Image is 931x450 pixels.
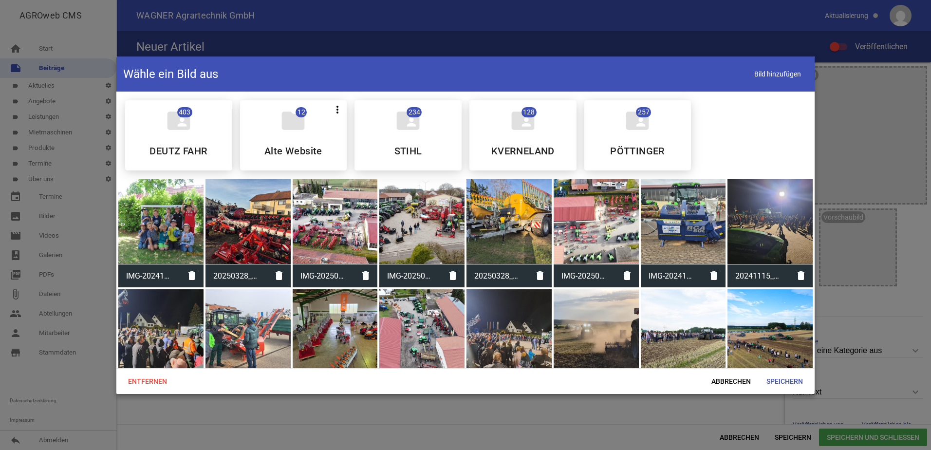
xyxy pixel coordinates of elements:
[641,263,703,288] span: IMG-20241115-WA0006.jpg
[509,107,537,134] i: folder_shared
[624,107,651,134] i: folder_shared
[727,263,789,288] span: 20241115_182810.jpg
[296,107,307,117] span: 12
[267,264,291,287] i: delete
[293,263,354,288] span: IMG-20250330-WA0042.jpg
[177,107,192,117] span: 403
[521,107,537,117] span: 128
[328,100,347,118] button: more_vert
[759,373,811,390] span: Speichern
[469,100,577,170] div: KVERNELAND
[379,263,441,288] span: IMG-20250330-WA0008.jpg
[441,264,465,287] i: delete
[610,146,665,156] h5: PÖTTINGER
[149,146,207,156] h5: DEUTZ FAHR
[205,263,267,288] span: 20250328_172957.jpg
[636,107,651,117] span: 257
[118,263,180,288] span: IMG-20241030-WA0005.jpg
[702,264,726,287] i: delete
[394,107,422,134] i: folder_shared
[165,107,192,134] i: folder_shared
[332,104,343,115] i: more_vert
[704,373,759,390] span: Abbrechen
[554,263,615,288] span: IMG-20250330-WA0039.jpg
[120,373,175,390] span: Entfernen
[123,66,218,82] h4: Wähle ein Bild aus
[279,107,307,134] i: folder
[584,100,691,170] div: PÖTTINGER
[747,64,808,84] span: Bild hinzufügen
[354,264,377,287] i: delete
[466,263,528,288] span: 20250328_173156.jpg
[407,107,422,117] span: 234
[240,100,347,170] div: Alte Website
[789,264,813,287] i: delete
[180,264,204,287] i: delete
[354,100,462,170] div: STIHL
[491,146,555,156] h5: KVERNELAND
[615,264,639,287] i: delete
[264,146,322,156] h5: Alte Website
[394,146,422,156] h5: STIHL
[528,264,552,287] i: delete
[125,100,232,170] div: DEUTZ FAHR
